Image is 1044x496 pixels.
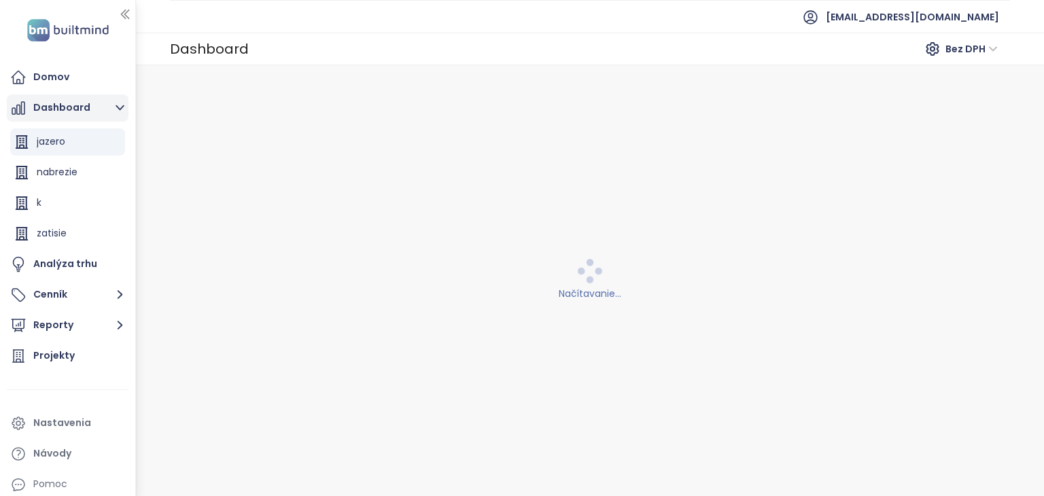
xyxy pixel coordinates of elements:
[10,190,125,217] div: k
[37,135,65,148] span: jazero
[7,440,128,467] a: Návody
[7,281,128,308] button: Cenník
[170,35,249,63] div: Dashboard
[10,128,125,156] div: jazero
[23,16,113,44] img: logo
[7,251,128,278] a: Analýza trhu
[826,1,999,33] span: [EMAIL_ADDRESS][DOMAIN_NAME]
[10,220,125,247] div: zatisie
[7,94,128,122] button: Dashboard
[33,445,71,462] div: Návody
[37,196,41,209] span: k
[33,69,69,86] div: Domov
[10,159,125,186] div: nabrezie
[37,165,77,179] span: nabrezie
[7,64,128,91] a: Domov
[33,347,75,364] div: Projekty
[7,312,128,339] button: Reporty
[33,414,91,431] div: Nastavenia
[7,342,128,370] a: Projekty
[33,476,67,493] div: Pomoc
[33,255,97,272] div: Analýza trhu
[145,286,1036,301] div: Načítavanie...
[7,410,128,437] a: Nastavenia
[945,39,998,59] span: Bez DPH
[37,226,67,240] span: zatisie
